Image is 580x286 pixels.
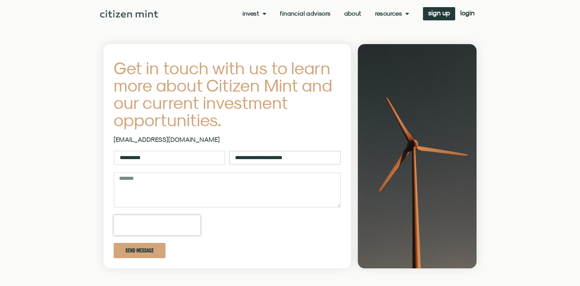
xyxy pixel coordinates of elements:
nav: Menu [243,10,409,17]
a: Invest [243,10,267,17]
img: Citizen Mint [100,10,158,18]
button: Send Message [114,243,166,258]
a: Resources [375,10,409,17]
a: Financial Advisors [280,10,330,17]
a: sign up [423,7,455,20]
span: sign up [428,11,450,15]
form: New Form [114,151,341,266]
a: About [344,10,362,17]
iframe: reCAPTCHA [114,215,200,235]
span: login [460,11,475,15]
a: [EMAIL_ADDRESS][DOMAIN_NAME] [114,136,220,143]
h4: Get in touch with us to learn more about Citizen Mint and our current investment opportunities. [114,59,341,129]
a: login [455,7,480,20]
span: Send Message [125,248,154,253]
